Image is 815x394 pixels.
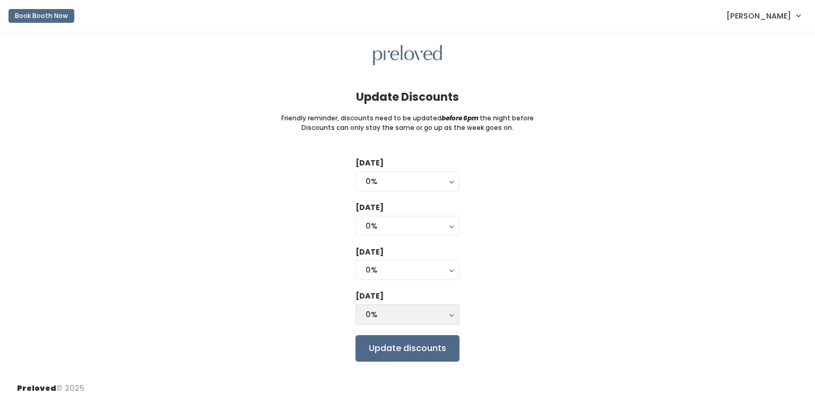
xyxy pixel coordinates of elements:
div: 0% [366,309,449,320]
span: Preloved [17,383,56,393]
div: 0% [366,176,449,187]
label: [DATE] [356,247,384,258]
button: 0% [356,171,459,191]
label: [DATE] [356,291,384,302]
button: 0% [356,216,459,236]
img: preloved logo [373,45,442,66]
a: [PERSON_NAME] [716,4,811,27]
i: before 6pm [441,113,479,122]
div: © 2025 [17,374,84,394]
input: Update discounts [356,335,459,362]
h4: Update Discounts [356,91,459,103]
div: 0% [366,220,449,232]
div: 0% [366,264,449,276]
span: [PERSON_NAME] [726,10,791,22]
label: [DATE] [356,202,384,213]
small: Friendly reminder, discounts need to be updated the night before [281,113,534,123]
label: [DATE] [356,157,384,169]
button: 0% [356,304,459,325]
button: Book Booth Now [8,9,74,23]
button: 0% [356,260,459,280]
a: Book Booth Now [8,4,74,28]
small: Discounts can only stay the same or go up as the week goes on. [301,123,514,133]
